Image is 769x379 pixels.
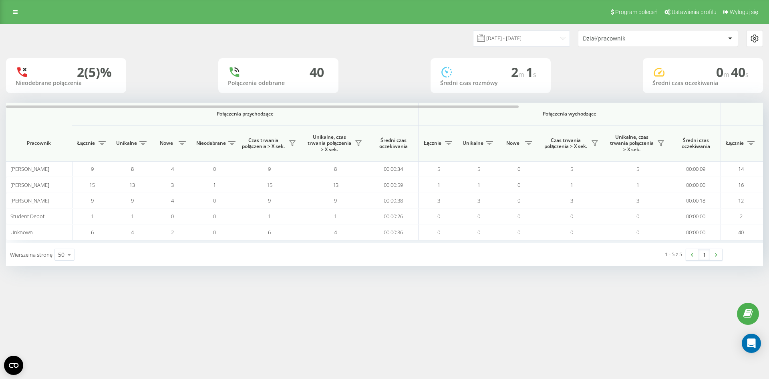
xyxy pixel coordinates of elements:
[171,197,174,204] span: 4
[89,181,95,188] span: 15
[171,181,174,188] span: 3
[437,111,702,117] span: Połączenia wychodzące
[740,213,743,220] span: 2
[517,229,520,236] span: 0
[440,80,541,87] div: Średni czas rozmówy
[368,161,419,177] td: 00:00:34
[368,209,419,224] td: 00:00:26
[10,213,44,220] span: Student Depot
[517,165,520,172] span: 0
[91,213,94,220] span: 1
[671,209,721,224] td: 00:00:00
[333,181,338,188] span: 13
[10,251,52,258] span: Wiersze na stronę
[665,250,682,258] div: 1 - 5 z 5
[518,70,526,79] span: m
[4,356,23,375] button: Open CMP widget
[196,140,226,146] span: Nieodebrane
[738,165,744,172] span: 14
[93,111,397,117] span: Połączenia przychodzące
[477,197,480,204] span: 3
[636,165,639,172] span: 5
[334,213,337,220] span: 1
[268,165,271,172] span: 9
[310,65,324,80] div: 40
[368,224,419,240] td: 00:00:36
[725,140,745,146] span: Łącznie
[615,9,658,15] span: Program poleceń
[77,65,112,80] div: 2 (5)%
[334,229,337,236] span: 4
[213,197,216,204] span: 0
[677,137,715,150] span: Średni czas oczekiwania
[636,229,639,236] span: 0
[423,140,443,146] span: Łącznie
[13,140,65,146] span: Pracownik
[526,63,536,81] span: 1
[368,177,419,193] td: 00:00:59
[738,229,744,236] span: 40
[543,137,589,150] span: Czas trwania połączenia > X sek.
[437,165,440,172] span: 5
[517,181,520,188] span: 0
[91,229,94,236] span: 6
[213,213,216,220] span: 0
[76,140,96,146] span: Łącznie
[671,224,721,240] td: 00:00:00
[730,9,758,15] span: Wyloguj się
[437,197,440,204] span: 3
[742,334,761,353] div: Open Intercom Messenger
[437,229,440,236] span: 0
[716,63,731,81] span: 0
[745,70,749,79] span: s
[267,181,272,188] span: 15
[368,193,419,209] td: 00:00:38
[171,165,174,172] span: 4
[723,70,731,79] span: m
[213,165,216,172] span: 0
[570,165,573,172] span: 5
[636,213,639,220] span: 0
[131,197,134,204] span: 9
[698,249,710,260] a: 1
[171,229,174,236] span: 2
[171,213,174,220] span: 0
[463,140,483,146] span: Unikalne
[10,181,49,188] span: [PERSON_NAME]
[738,197,744,204] span: 12
[131,213,134,220] span: 1
[306,134,352,153] span: Unikalne, czas trwania połączenia > X sek.
[240,137,286,150] span: Czas trwania połączenia > X sek.
[437,181,440,188] span: 1
[609,134,655,153] span: Unikalne, czas trwania połączenia > X sek.
[671,161,721,177] td: 00:00:09
[477,181,480,188] span: 1
[652,80,753,87] div: Średni czas oczekiwania
[533,70,536,79] span: s
[213,181,216,188] span: 1
[268,213,271,220] span: 1
[517,197,520,204] span: 0
[477,213,480,220] span: 0
[91,165,94,172] span: 9
[116,140,137,146] span: Unikalne
[671,177,721,193] td: 00:00:00
[213,229,216,236] span: 0
[129,181,135,188] span: 13
[156,140,176,146] span: Nowe
[10,165,49,172] span: [PERSON_NAME]
[334,197,337,204] span: 9
[374,137,412,150] span: Średni czas oczekiwania
[517,213,520,220] span: 0
[228,80,329,87] div: Połączenia odebrane
[570,181,573,188] span: 1
[91,197,94,204] span: 9
[672,9,717,15] span: Ustawienia profilu
[268,229,271,236] span: 6
[10,229,33,236] span: Unknown
[570,197,573,204] span: 3
[738,181,744,188] span: 16
[477,229,480,236] span: 0
[570,213,573,220] span: 0
[583,35,678,42] div: Dział/pracownik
